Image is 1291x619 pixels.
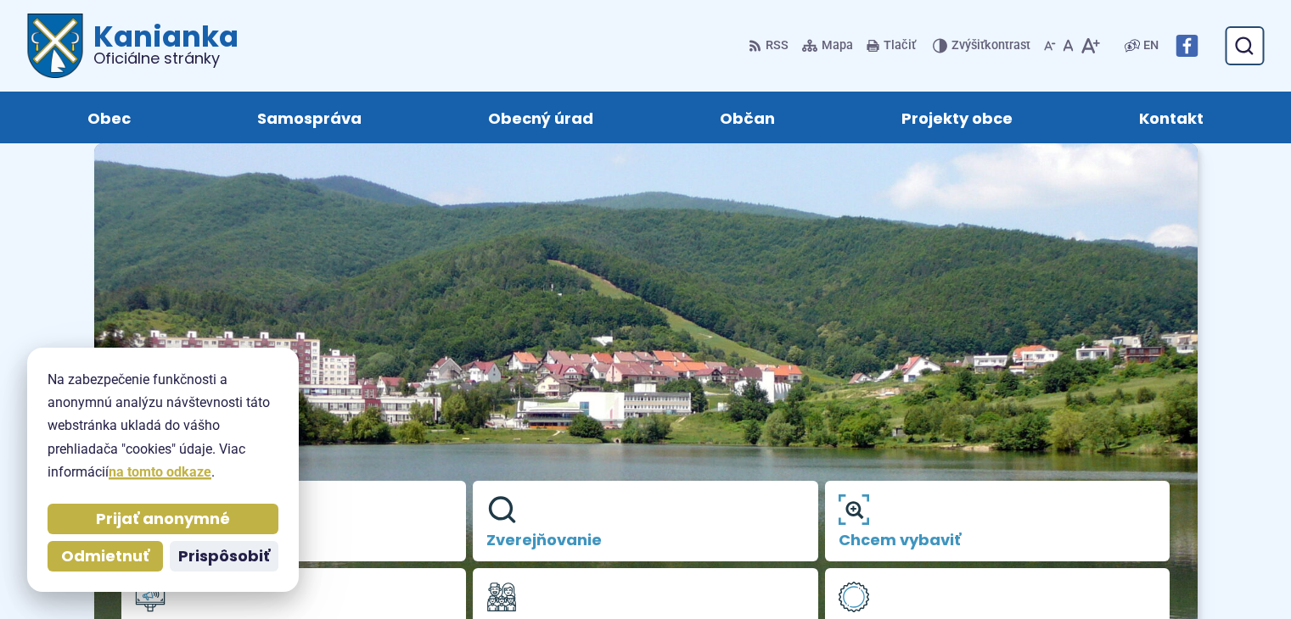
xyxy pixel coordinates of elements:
[473,481,818,562] a: Zverejňovanie
[1041,28,1059,64] button: Zmenšiť veľkosť písma
[749,28,792,64] a: RSS
[61,547,149,566] span: Odmietnuť
[41,92,177,143] a: Obec
[83,22,239,66] h1: Kanianka
[93,51,239,66] span: Oficiálne stránky
[1139,92,1204,143] span: Kontakt
[210,92,407,143] a: Samospráva
[27,14,83,78] img: Prejsť na domovskú stránku
[170,541,278,572] button: Prispôsobiť
[933,28,1034,64] button: Zvýšiťkontrast
[257,92,362,143] span: Samospráva
[1077,28,1103,64] button: Zväčšiť veľkosť písma
[178,547,270,566] span: Prispôsobiť
[109,464,211,480] a: na tomto odkaze
[96,510,230,529] span: Prijať anonymné
[1140,36,1162,56] a: EN
[863,28,919,64] button: Tlačiť
[27,14,239,78] a: Logo Kanianka, prejsť na domovskú stránku.
[1143,36,1159,56] span: EN
[951,38,985,53] span: Zvýšiť
[1093,92,1250,143] a: Kontakt
[822,36,853,56] span: Mapa
[839,532,1157,549] span: Chcem vybaviť
[825,481,1170,562] a: Chcem vybaviť
[674,92,822,143] a: Občan
[799,28,856,64] a: Mapa
[884,39,916,53] span: Tlačiť
[856,92,1059,143] a: Projekty obce
[48,368,278,483] p: Na zabezpečenie funkčnosti a anonymnú analýzu návštevnosti táto webstránka ukladá do vášho prehli...
[87,92,131,143] span: Obec
[1176,35,1198,57] img: Prejsť na Facebook stránku
[441,92,639,143] a: Obecný úrad
[48,504,278,534] button: Prijať anonymné
[1059,28,1077,64] button: Nastaviť pôvodnú veľkosť písma
[486,532,805,549] span: Zverejňovanie
[951,39,1030,53] span: kontrast
[48,541,163,572] button: Odmietnuť
[720,92,775,143] span: Občan
[901,92,1013,143] span: Projekty obce
[766,36,789,56] span: RSS
[488,92,593,143] span: Obecný úrad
